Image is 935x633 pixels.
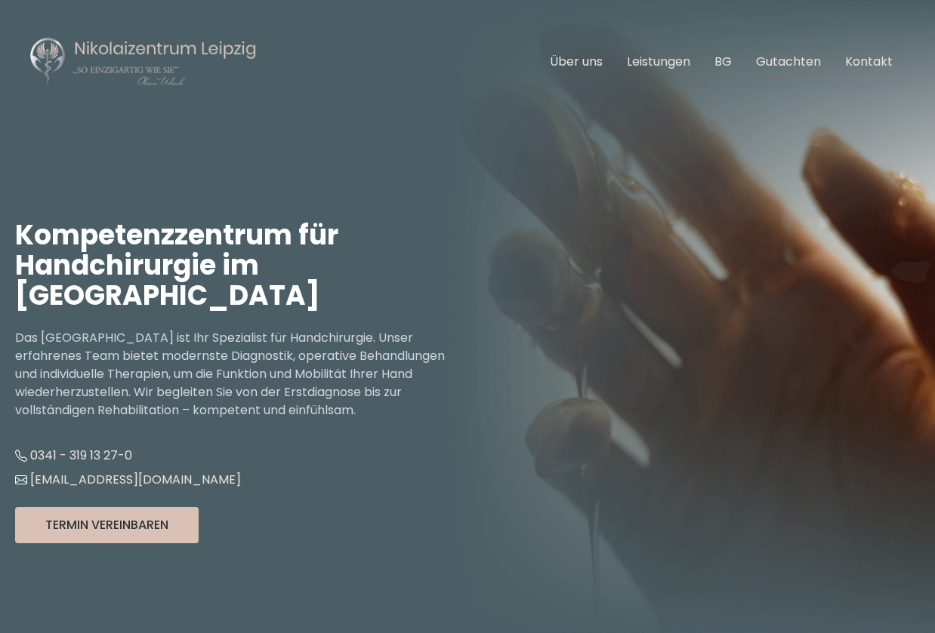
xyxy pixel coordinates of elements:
a: BG [714,53,732,70]
a: Über uns [550,53,603,70]
h1: Kompetenzzentrum für Handchirurgie im [GEOGRAPHIC_DATA] [15,220,467,311]
button: Termin Vereinbaren [15,507,199,543]
a: Gutachten [756,53,821,70]
img: Nikolaizentrum Leipzig Logo [30,36,257,88]
a: Kontakt [845,53,893,70]
a: 0341 - 319 13 27-0 [15,447,132,464]
p: Das [GEOGRAPHIC_DATA] ist Ihr Spezialist für Handchirurgie. Unser erfahrenes Team bietet modernst... [15,329,467,419]
a: Leistungen [627,53,690,70]
a: [EMAIL_ADDRESS][DOMAIN_NAME] [15,471,241,488]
